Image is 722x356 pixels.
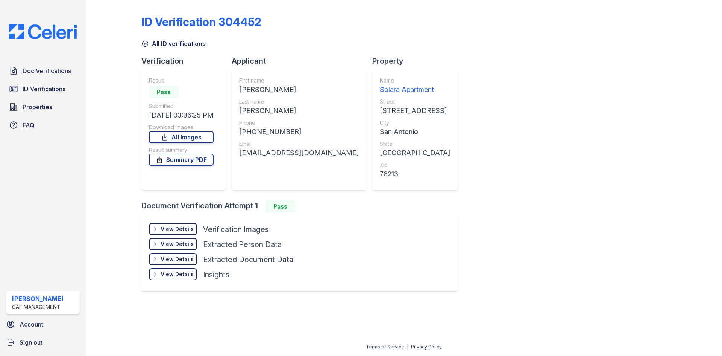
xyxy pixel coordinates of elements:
span: Properties [23,102,52,112]
div: View Details [161,255,194,263]
a: All Images [149,131,214,143]
div: City [380,119,450,127]
div: Solara Apartment [380,84,450,95]
div: CAF Management [12,303,64,311]
a: Summary PDF [149,154,214,166]
div: [DATE] 03:36:25 PM [149,110,214,121]
span: Account [20,320,43,329]
span: ID Verifications [23,84,65,93]
span: Sign out [20,338,42,347]
a: Doc Verifications [6,63,80,78]
div: View Details [161,240,194,248]
div: Submitted [149,102,214,110]
div: Zip [380,161,450,169]
a: ID Verifications [6,81,80,96]
img: CE_Logo_Blue-a8612792a0a2168367f1c8372b55b34899dd931a85d93a1a3d3e32e68fde9ad4.png [3,24,83,39]
div: Document Verification Attempt 1 [141,200,464,212]
a: Sign out [3,335,83,350]
div: View Details [161,225,194,233]
div: | [407,344,408,350]
div: Result [149,77,214,84]
div: Property [372,56,464,66]
div: Street [380,98,450,105]
div: Result summary [149,146,214,154]
div: ID Verification 304452 [141,15,261,29]
a: Account [3,317,83,332]
span: Doc Verifications [23,66,71,75]
a: Terms of Service [366,344,404,350]
div: State [380,140,450,148]
div: [PERSON_NAME] [239,105,359,116]
div: [EMAIL_ADDRESS][DOMAIN_NAME] [239,148,359,158]
div: [PERSON_NAME] [12,294,64,303]
div: [STREET_ADDRESS] [380,105,450,116]
div: San Antonio [380,127,450,137]
div: Pass [265,200,296,212]
a: All ID verifications [141,39,206,48]
div: Last name [239,98,359,105]
div: Email [239,140,359,148]
div: Download Images [149,124,214,131]
div: Applicant [232,56,372,66]
div: Verification [141,56,232,66]
div: Pass [149,86,179,98]
div: Name [380,77,450,84]
div: [PERSON_NAME] [239,84,359,95]
div: Phone [239,119,359,127]
span: FAQ [23,121,35,130]
a: Name Solara Apartment [380,77,450,95]
a: Privacy Policy [411,344,442,350]
div: Extracted Person Data [203,239,282,250]
div: Insights [203,269,229,280]
a: FAQ [6,118,80,133]
div: 78213 [380,169,450,179]
a: Properties [6,99,80,115]
div: [PHONE_NUMBER] [239,127,359,137]
div: Extracted Document Data [203,254,293,265]
div: [GEOGRAPHIC_DATA] [380,148,450,158]
div: First name [239,77,359,84]
div: Verification Images [203,224,269,235]
div: View Details [161,270,194,278]
iframe: chat widget [690,326,714,348]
